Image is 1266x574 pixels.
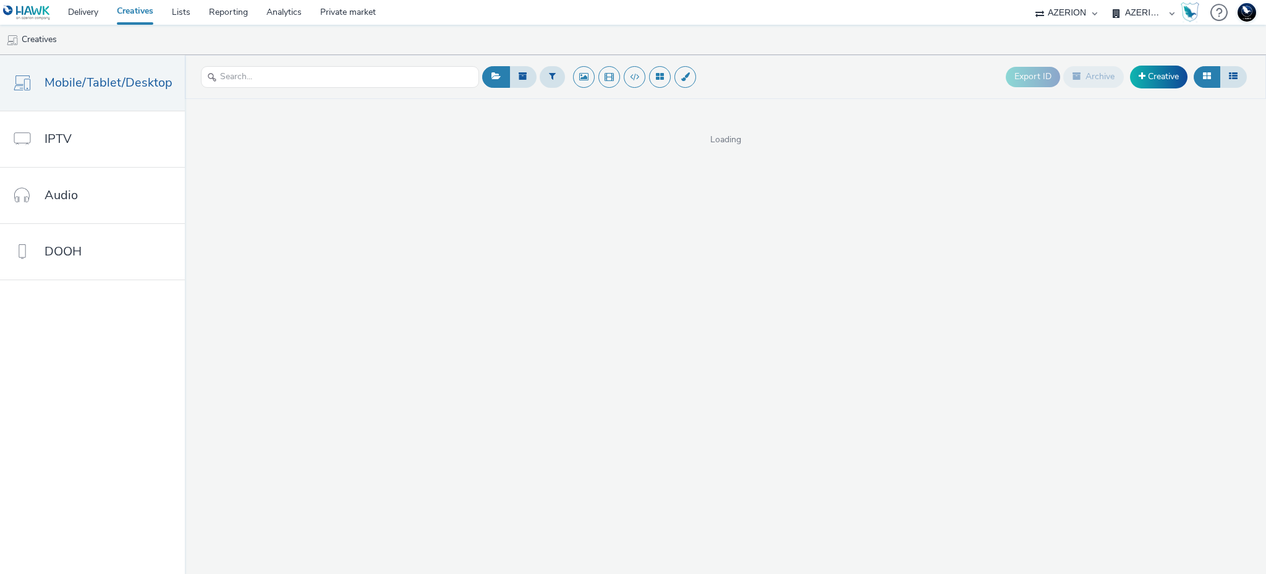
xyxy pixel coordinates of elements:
span: Loading [185,134,1266,146]
span: IPTV [45,130,72,148]
input: Search... [201,66,479,88]
button: Table [1220,66,1247,87]
a: Creative [1130,66,1187,88]
button: Export ID [1006,67,1060,87]
span: Audio [45,186,78,204]
button: Archive [1063,66,1124,87]
img: Support Hawk [1238,3,1256,22]
img: mobile [6,34,19,46]
span: Mobile/Tablet/Desktop [45,74,172,92]
a: Hawk Academy [1181,2,1204,22]
span: DOOH [45,242,82,260]
img: undefined Logo [3,5,51,20]
img: Hawk Academy [1181,2,1199,22]
button: Grid [1194,66,1220,87]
